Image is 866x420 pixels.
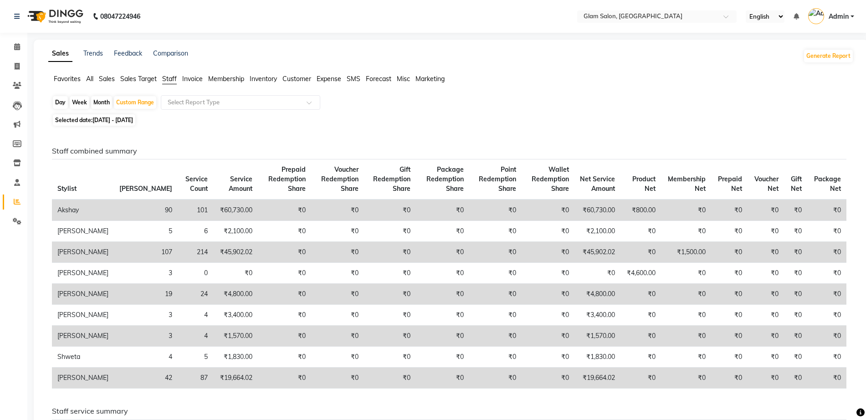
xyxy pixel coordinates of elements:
td: 107 [114,242,178,263]
td: ₹0 [661,221,711,242]
span: Inventory [250,75,277,83]
span: Gift Redemption Share [373,165,410,193]
td: ₹60,730.00 [213,200,258,221]
div: Day [53,96,68,109]
td: ₹1,570.00 [574,326,621,347]
span: Service Amount [229,175,252,193]
td: ₹0 [620,326,661,347]
td: ₹0 [807,305,846,326]
td: ₹0 [784,221,807,242]
h6: Staff combined summary [52,147,846,155]
td: ₹0 [711,200,748,221]
td: ₹0 [661,200,711,221]
span: Package Net [814,175,841,193]
td: ₹0 [620,347,661,368]
td: ₹0 [364,221,416,242]
td: ₹0 [661,263,711,284]
td: 42 [114,368,178,389]
td: ₹0 [748,347,784,368]
td: ₹0 [748,284,784,305]
span: Product Net [632,175,656,193]
td: ₹0 [711,263,748,284]
td: ₹0 [522,347,574,368]
span: Sales [99,75,115,83]
span: Package Redemption Share [426,165,464,193]
td: ₹0 [364,242,416,263]
td: ₹1,830.00 [574,347,621,368]
td: ₹0 [469,242,522,263]
span: Customer [282,75,311,83]
td: ₹19,664.02 [574,368,621,389]
a: Trends [83,49,103,57]
td: ₹0 [258,284,311,305]
td: ₹0 [364,305,416,326]
a: Sales [48,46,72,62]
td: ₹0 [258,200,311,221]
td: 3 [114,263,178,284]
td: ₹0 [748,242,784,263]
td: ₹0 [416,284,469,305]
div: Week [70,96,89,109]
td: ₹0 [748,221,784,242]
td: [PERSON_NAME] [52,263,114,284]
td: ₹0 [784,284,807,305]
td: ₹0 [711,305,748,326]
td: ₹0 [807,326,846,347]
td: ₹0 [522,305,574,326]
td: ₹0 [661,326,711,347]
td: ₹0 [807,263,846,284]
h6: Staff service summary [52,407,846,415]
td: ₹0 [784,347,807,368]
td: 19 [114,284,178,305]
span: Gift Net [791,175,802,193]
td: ₹0 [364,200,416,221]
td: [PERSON_NAME] [52,221,114,242]
td: ₹0 [711,221,748,242]
td: ₹45,902.02 [213,242,258,263]
td: 214 [178,242,213,263]
td: ₹0 [807,347,846,368]
span: Point Redemption Share [479,165,516,193]
td: ₹0 [522,200,574,221]
td: ₹60,730.00 [574,200,621,221]
td: ₹0 [784,305,807,326]
td: ₹0 [748,200,784,221]
td: ₹0 [784,242,807,263]
td: [PERSON_NAME] [52,326,114,347]
td: ₹0 [807,284,846,305]
td: [PERSON_NAME] [52,284,114,305]
img: Admin [808,8,824,24]
td: ₹2,100.00 [574,221,621,242]
td: Akshay [52,200,114,221]
td: ₹0 [311,242,364,263]
td: ₹0 [416,221,469,242]
td: ₹0 [364,263,416,284]
td: ₹0 [748,305,784,326]
td: 90 [114,200,178,221]
td: 87 [178,368,213,389]
span: Favorites [54,75,81,83]
span: Voucher Net [754,175,779,193]
td: ₹0 [661,305,711,326]
td: Shweta [52,347,114,368]
td: ₹1,830.00 [213,347,258,368]
td: ₹0 [748,263,784,284]
td: ₹2,100.00 [213,221,258,242]
td: 5 [114,221,178,242]
td: ₹0 [522,284,574,305]
td: [PERSON_NAME] [52,242,114,263]
td: [PERSON_NAME] [52,305,114,326]
td: ₹0 [213,263,258,284]
span: Prepaid Redemption Share [268,165,306,193]
td: ₹0 [258,221,311,242]
td: ₹0 [784,368,807,389]
span: Membership [208,75,244,83]
td: ₹0 [364,284,416,305]
td: ₹0 [620,305,661,326]
td: 4 [178,326,213,347]
span: Stylist [57,184,77,193]
a: Feedback [114,49,142,57]
span: Net Service Amount [580,175,615,193]
td: ₹0 [711,242,748,263]
td: ₹0 [311,326,364,347]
